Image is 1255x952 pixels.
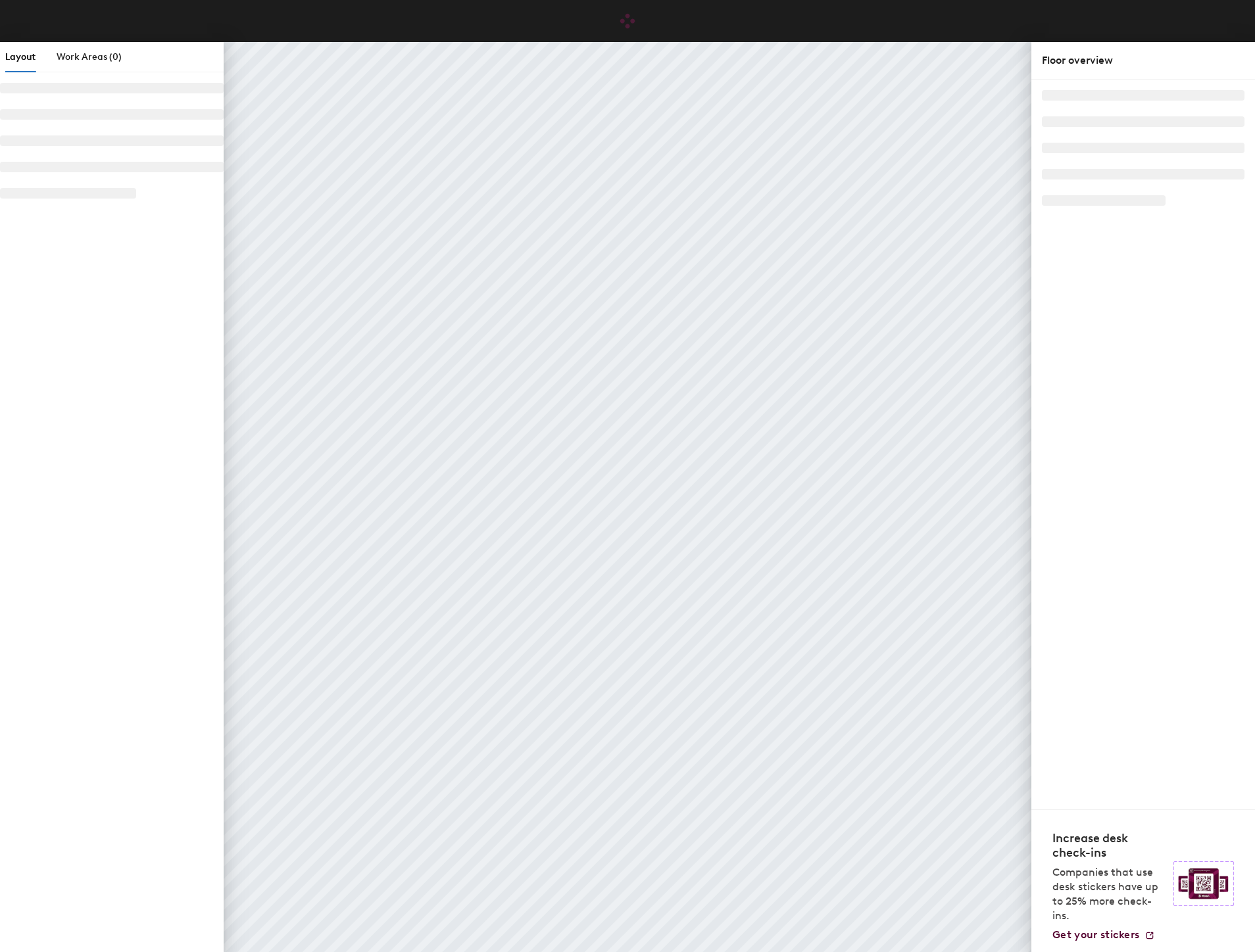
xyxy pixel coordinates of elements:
[57,51,122,62] span: Work Areas (0)
[1052,928,1155,941] a: Get your stickers
[5,51,36,62] span: Layout
[1173,861,1234,906] img: Sticker logo
[1052,928,1139,941] span: Get your stickers
[1042,53,1244,68] div: Floor overview
[1052,865,1166,923] p: Companies that use desk stickers have up to 25% more check-ins.
[1052,831,1166,860] h4: Increase desk check-ins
